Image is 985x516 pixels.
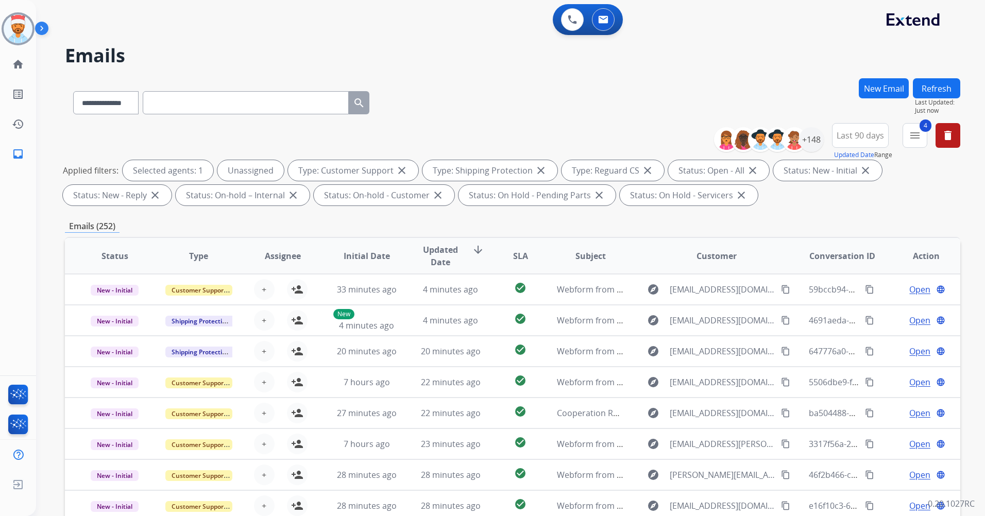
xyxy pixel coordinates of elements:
[422,160,557,181] div: Type: Shipping Protection
[254,372,275,392] button: +
[165,408,232,419] span: Customer Support
[458,185,616,205] div: Status: On Hold - Pending Parts
[781,408,790,418] mat-icon: content_copy
[337,284,397,295] span: 33 minutes ago
[262,345,266,357] span: +
[647,314,659,326] mat-icon: explore
[262,376,266,388] span: +
[91,501,139,512] span: New - Initial
[262,314,266,326] span: +
[91,377,139,388] span: New - Initial
[936,408,945,418] mat-icon: language
[865,408,874,418] mat-icon: content_copy
[254,434,275,454] button: +
[291,376,303,388] mat-icon: person_add
[781,377,790,387] mat-icon: content_copy
[314,185,454,205] div: Status: On-hold - Customer
[165,501,232,512] span: Customer Support
[593,189,605,201] mat-icon: close
[165,439,232,450] span: Customer Support
[647,438,659,450] mat-icon: explore
[254,341,275,362] button: +
[514,343,527,356] mat-icon: check_circle
[423,284,478,295] span: 4 minutes ago
[903,123,927,148] button: 4
[91,470,139,481] span: New - Initial
[472,244,484,256] mat-icon: arrow_downward
[65,45,960,66] h2: Emails
[909,407,930,419] span: Open
[647,500,659,512] mat-icon: explore
[165,347,236,357] span: Shipping Protection
[809,250,875,262] span: Conversation ID
[909,469,930,481] span: Open
[91,439,139,450] span: New - Initial
[670,314,775,326] span: [EMAIL_ADDRESS][DOMAIN_NAME]
[287,189,299,201] mat-icon: close
[91,316,139,326] span: New - Initial
[353,97,365,109] mat-icon: search
[746,164,759,177] mat-icon: close
[557,438,854,450] span: Webform from [EMAIL_ADDRESS][PERSON_NAME][DOMAIN_NAME] on [DATE]
[262,438,266,450] span: +
[421,469,481,480] span: 28 minutes ago
[735,189,748,201] mat-icon: close
[909,283,930,296] span: Open
[149,189,161,201] mat-icon: close
[176,185,310,205] div: Status: On-hold – Internal
[670,438,775,450] span: [EMAIL_ADDRESS][PERSON_NAME][DOMAIN_NAME]
[63,164,118,177] p: Applied filters:
[781,285,790,294] mat-icon: content_copy
[876,238,960,274] th: Action
[809,438,963,450] span: 3317f56a-237f-4b02-9758-0924a04c0c9b
[865,316,874,325] mat-icon: content_copy
[865,377,874,387] mat-icon: content_copy
[670,376,775,388] span: [EMAIL_ADDRESS][DOMAIN_NAME]
[4,14,32,43] img: avatar
[101,250,128,262] span: Status
[165,316,236,326] span: Shipping Protection
[421,407,481,419] span: 22 minutes ago
[337,500,397,511] span: 28 minutes ago
[641,164,654,177] mat-icon: close
[865,470,874,479] mat-icon: content_copy
[620,185,758,205] div: Status: On Hold - Servicers
[291,314,303,326] mat-icon: person_add
[254,495,275,516] button: +
[557,500,790,511] span: Webform from [EMAIL_ADDRESS][DOMAIN_NAME] on [DATE]
[421,500,481,511] span: 28 minutes ago
[217,160,284,181] div: Unassigned
[291,345,303,357] mat-icon: person_add
[12,88,24,100] mat-icon: list_alt
[942,129,954,142] mat-icon: delete
[773,160,882,181] div: Status: New - Initial
[909,376,930,388] span: Open
[781,439,790,449] mat-icon: content_copy
[344,438,390,450] span: 7 hours ago
[514,436,527,449] mat-icon: check_circle
[333,309,354,319] p: New
[809,315,969,326] span: 4691aeda-ebb8-4d05-ab4c-233420ec36dc
[63,185,172,205] div: Status: New - Reply
[575,250,606,262] span: Subject
[920,119,931,132] span: 4
[291,469,303,481] mat-icon: person_add
[262,283,266,296] span: +
[936,316,945,325] mat-icon: language
[865,347,874,356] mat-icon: content_copy
[514,282,527,294] mat-icon: check_circle
[809,376,967,388] span: 5506dbe9-f6d2-4a81-95d3-697b887052ec
[421,438,481,450] span: 23 minutes ago
[291,283,303,296] mat-icon: person_add
[535,164,547,177] mat-icon: close
[288,160,418,181] div: Type: Customer Support
[421,346,481,357] span: 20 minutes ago
[12,58,24,71] mat-icon: home
[915,98,960,107] span: Last Updated:
[859,78,909,98] button: New Email
[670,283,775,296] span: [EMAIL_ADDRESS][DOMAIN_NAME]
[337,346,397,357] span: 20 minutes ago
[809,284,967,295] span: 59bccb94-5867-4547-8998-5992dc6a398c
[909,500,930,512] span: Open
[909,314,930,326] span: Open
